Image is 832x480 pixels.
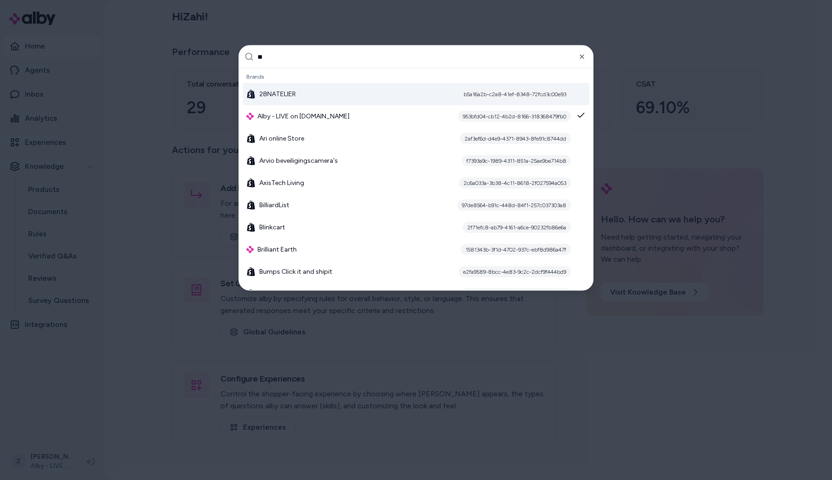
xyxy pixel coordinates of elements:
[259,267,332,277] span: Bumps Click it and shipit
[259,156,338,166] span: Arvio beveiligingscamera's
[259,90,296,99] span: 28NATELIER
[246,246,254,253] img: alby Logo
[239,68,593,290] div: Suggestions
[459,89,571,100] div: b5a16a2b-c2a8-41ef-8348-72fcd3c00e93
[459,266,571,277] div: e2fa9589-8bcc-4e83-9c2c-2dcf9f444bd9
[458,111,571,122] div: 953bfd04-cb12-4b2d-8166-318368479fb0
[257,245,297,254] span: Brilliant Earth
[246,113,254,120] img: alby Logo
[463,222,571,233] div: 2f71efc8-ab79-4161-a6ce-90232fb86e6a
[457,200,571,211] div: 97de8564-b91c-448d-84f1-257c037303a8
[259,134,304,143] span: Ari online Store
[461,289,571,300] div: 1ea0de41-36a7-446f-a433-f15ac848c954
[462,155,571,166] div: f7393a9c-1989-4311-851a-25ae9be714b8
[460,133,571,144] div: 2af3ef6d-d4e9-4371-8943-8fe91c8744dd
[257,112,349,121] span: Alby - LIVE on [DOMAIN_NAME]
[243,70,589,83] div: Brands
[459,178,571,189] div: 2c6a033a-3b38-4c11-8618-2f027594a053
[259,289,291,299] span: Click&Cart
[461,244,571,255] div: 1581343b-3f1d-4702-937c-ebf8d986a47f
[259,223,285,232] span: Blinkcart
[259,178,304,188] span: AxisTech Living
[259,201,289,210] span: BilliardList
